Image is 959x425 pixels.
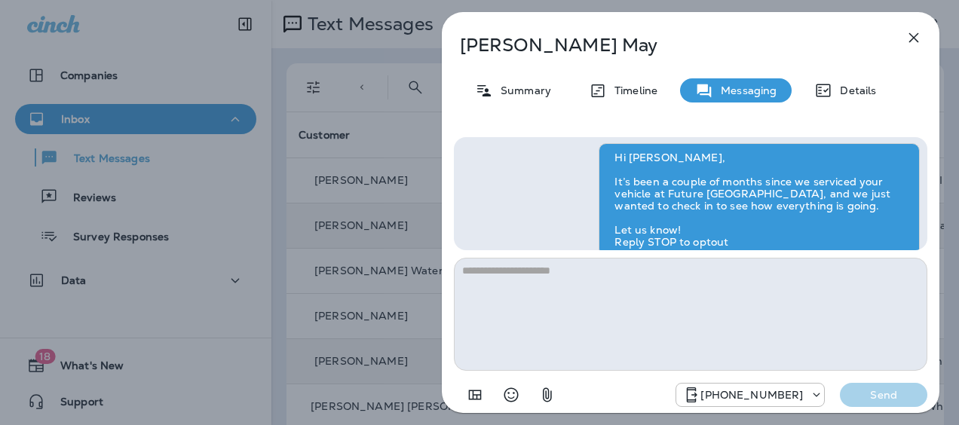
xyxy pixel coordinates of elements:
p: Messaging [713,84,777,96]
p: [PHONE_NUMBER] [700,389,803,401]
div: Hi [PERSON_NAME], It’s been a couple of months since we serviced your vehicle at Future [GEOGRAPH... [599,143,920,256]
p: [PERSON_NAME] May [460,35,872,56]
button: Add in a premade template [460,380,490,410]
div: +1 (928) 232-1970 [676,386,824,404]
p: Timeline [607,84,657,96]
p: Details [832,84,876,96]
button: Select an emoji [496,380,526,410]
p: Summary [493,84,551,96]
